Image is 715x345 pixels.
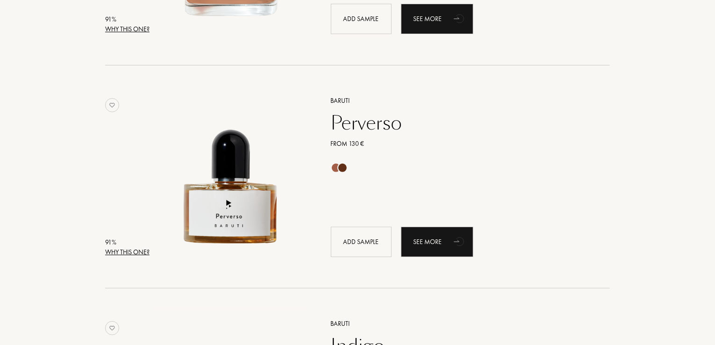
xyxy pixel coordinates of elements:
[331,4,392,34] div: Add sample
[401,227,473,257] a: See moreanimation
[331,227,392,257] div: Add sample
[105,237,150,247] div: 91 %
[450,232,469,251] div: animation
[153,84,317,268] a: Perverso Baruti
[153,94,309,250] img: Perverso Baruti
[105,24,150,34] div: Why this one?
[105,247,150,257] div: Why this one?
[401,227,473,257] div: See more
[324,96,596,106] a: Baruti
[324,112,596,134] a: Perverso
[105,98,119,112] img: no_like_p.png
[401,4,473,34] div: See more
[324,319,596,329] a: Baruti
[401,4,473,34] a: See moreanimation
[324,139,596,149] a: From 130 €
[105,321,119,335] img: no_like_p.png
[105,14,150,24] div: 91 %
[450,9,469,28] div: animation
